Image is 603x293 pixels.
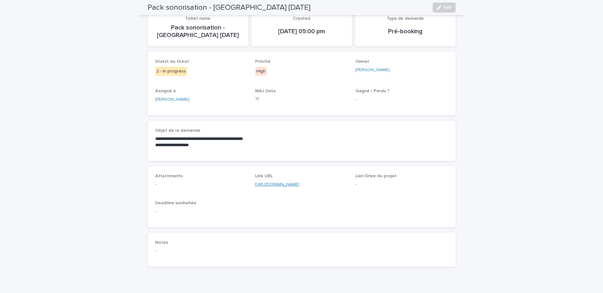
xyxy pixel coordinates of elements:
p: - [155,248,448,254]
span: Ticket name [185,16,211,21]
p: - [355,96,448,103]
span: MAJ Data [255,89,276,93]
p: - [155,208,448,215]
a: [URL][DOMAIN_NAME] [255,182,299,187]
span: Edit [444,5,452,10]
a: [PERSON_NAME] [355,67,390,73]
span: Statut du ticket [155,59,189,64]
span: Gagné / Perdu ? [355,89,390,93]
span: Deadline souhaitée [155,201,196,205]
span: Objet de la demande [155,128,200,133]
span: Type de demande [387,16,424,21]
div: 2 - In progress [155,67,187,76]
div: High [255,67,267,76]
p: [DATE] 05:00 pm [259,28,344,35]
span: Link URL [255,174,273,178]
h2: Pack sonorisation - [GEOGRAPHIC_DATA] [DATE] [148,3,310,12]
span: Created [293,16,310,21]
p: - [155,181,248,188]
span: Attachments [155,174,183,178]
span: Assigné à [155,89,176,93]
span: Lien Drive du projet [355,174,397,178]
p: Pack sonorisation - [GEOGRAPHIC_DATA] [DATE] [155,24,241,39]
button: Edit [433,3,456,13]
p: Pré-booking [363,28,448,35]
span: Notes [155,240,168,245]
a: [PERSON_NAME] [155,96,189,103]
span: Owner [355,59,369,64]
p: - [355,181,448,188]
span: Priorité [255,59,271,64]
